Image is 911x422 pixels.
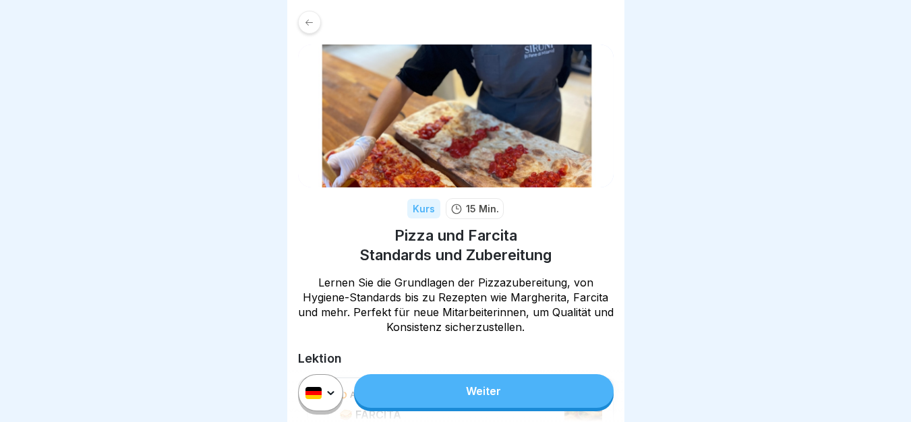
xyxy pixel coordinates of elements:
[305,387,322,399] img: de.svg
[298,44,614,187] img: zyvhtweyt47y1etu6k7gt48a.png
[466,202,499,216] p: 15 Min.
[407,199,440,218] div: Kurs
[298,351,614,367] h2: Lektion
[354,374,613,408] a: Weiter
[298,275,614,334] p: Lernen Sie die Grundlagen der Pizzazubereitung, von Hygiene-Standards bis zu Rezepten wie Margher...
[298,226,614,264] h1: Pizza und Farcita Standards und Zubereitung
